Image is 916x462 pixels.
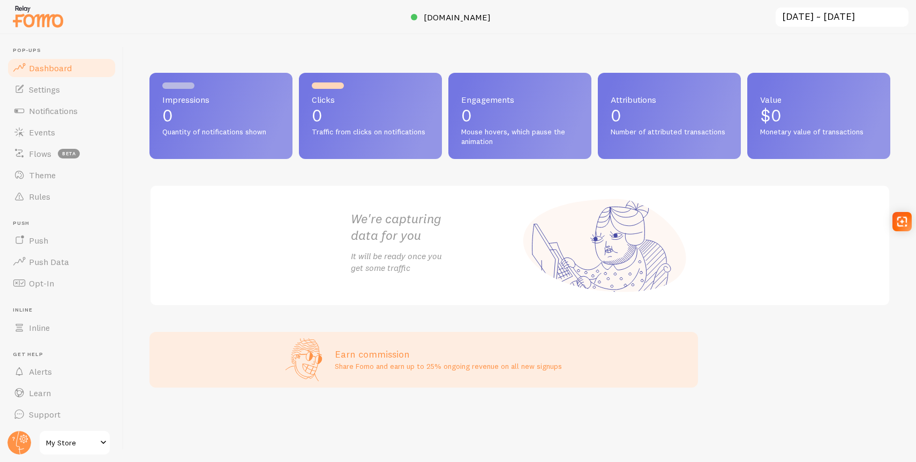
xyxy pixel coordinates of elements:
[335,348,562,360] h3: Earn commission
[29,388,51,398] span: Learn
[6,230,117,251] a: Push
[29,409,61,420] span: Support
[6,382,117,404] a: Learn
[351,210,520,244] h2: We're capturing data for you
[29,256,69,267] span: Push Data
[611,95,728,104] span: Attributions
[6,404,117,425] a: Support
[29,127,55,138] span: Events
[58,149,80,158] span: beta
[312,127,429,137] span: Traffic from clicks on notifications
[335,361,562,372] p: Share Fomo and earn up to 25% ongoing revenue on all new signups
[13,351,117,358] span: Get Help
[6,272,117,294] a: Opt-In
[29,278,54,289] span: Opt-In
[760,105,782,126] span: $0
[461,95,579,104] span: Engagements
[760,127,877,137] span: Monetary value of transactions
[351,250,520,275] p: It will be ready once you get some traffic
[29,84,60,95] span: Settings
[29,235,48,246] span: Push
[29,148,51,159] span: Flows
[13,47,117,54] span: Pop-ups
[760,95,877,104] span: Value
[312,95,429,104] span: Clicks
[312,107,429,124] p: 0
[162,127,280,137] span: Quantity of notifications shown
[29,170,56,180] span: Theme
[29,191,50,202] span: Rules
[6,361,117,382] a: Alerts
[11,3,65,30] img: fomo-relay-logo-orange.svg
[461,127,579,146] span: Mouse hovers, which pause the animation
[13,220,117,227] span: Push
[6,251,117,272] a: Push Data
[461,107,579,124] p: 0
[29,63,72,73] span: Dashboard
[39,430,111,456] a: My Store
[6,79,117,100] a: Settings
[611,127,728,137] span: Number of attributed transactions
[29,105,78,116] span: Notifications
[162,95,280,104] span: Impressions
[6,164,117,186] a: Theme
[6,57,117,79] a: Dashboard
[46,436,97,449] span: My Store
[6,317,117,338] a: Inline
[6,122,117,143] a: Events
[29,366,52,377] span: Alerts
[6,143,117,164] a: Flows beta
[29,322,50,333] span: Inline
[162,107,280,124] p: 0
[6,100,117,122] a: Notifications
[611,107,728,124] p: 0
[13,307,117,314] span: Inline
[6,186,117,207] a: Rules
